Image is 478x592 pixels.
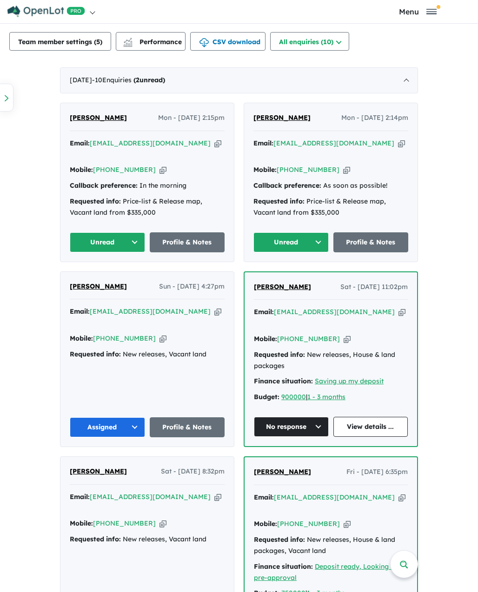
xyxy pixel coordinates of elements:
[253,232,329,252] button: Unread
[343,165,350,175] button: Copy
[254,393,279,401] strong: Budget:
[254,377,313,385] strong: Finance situation:
[333,417,408,437] a: View details ...
[360,7,476,16] button: Toggle navigation
[70,165,93,174] strong: Mobile:
[344,334,351,344] button: Copy
[254,282,311,293] a: [PERSON_NAME]
[254,535,305,544] strong: Requested info:
[70,282,127,290] span: [PERSON_NAME]
[214,307,221,316] button: Copy
[70,281,127,292] a: [PERSON_NAME]
[277,335,340,343] a: [PHONE_NUMBER]
[333,232,409,252] a: Profile & Notes
[253,181,321,190] strong: Callback preference:
[277,165,339,174] a: [PHONE_NUMBER]
[253,112,311,124] a: [PERSON_NAME]
[270,32,349,51] button: All enquiries (10)
[253,197,305,205] strong: Requested info:
[150,417,225,437] a: Profile & Notes
[150,232,225,252] a: Profile & Notes
[398,493,405,502] button: Copy
[315,377,384,385] a: Saving up my deposit
[277,520,340,528] a: [PHONE_NUMBER]
[254,562,313,571] strong: Finance situation:
[340,282,408,293] span: Sat - [DATE] 11:02pm
[96,38,100,46] span: 5
[254,493,274,501] strong: Email:
[254,335,277,343] strong: Mobile:
[254,308,274,316] strong: Email:
[253,113,311,122] span: [PERSON_NAME]
[136,76,139,84] span: 2
[344,519,351,529] button: Copy
[398,138,405,148] button: Copy
[273,139,394,147] a: [EMAIL_ADDRESS][DOMAIN_NAME]
[70,417,145,437] button: Assigned
[341,112,408,124] span: Mon - [DATE] 2:14pm
[70,196,225,218] div: Price-list & Release map, Vacant land from $335,000
[274,308,395,316] a: [EMAIL_ADDRESS][DOMAIN_NAME]
[70,467,127,475] span: [PERSON_NAME]
[125,38,182,46] span: Performance
[158,112,225,124] span: Mon - [DATE] 2:15pm
[346,467,408,478] span: Fri - [DATE] 6:35pm
[274,493,395,501] a: [EMAIL_ADDRESS][DOMAIN_NAME]
[116,32,186,51] button: Performance
[70,113,127,122] span: [PERSON_NAME]
[70,466,127,477] a: [PERSON_NAME]
[90,139,211,147] a: [EMAIL_ADDRESS][DOMAIN_NAME]
[161,466,225,477] span: Sat - [DATE] 8:32pm
[254,350,305,359] strong: Requested info:
[254,562,400,582] a: Deposit ready, Looking for pre-approval
[90,307,211,316] a: [EMAIL_ADDRESS][DOMAIN_NAME]
[133,76,165,84] strong: ( unread)
[70,519,93,527] strong: Mobile:
[159,165,166,175] button: Copy
[70,334,93,342] strong: Mobile:
[254,467,311,476] span: [PERSON_NAME]
[93,165,156,174] a: [PHONE_NUMBER]
[281,393,306,401] a: 900000
[123,41,133,47] img: bar-chart.svg
[90,493,211,501] a: [EMAIL_ADDRESS][DOMAIN_NAME]
[253,196,408,218] div: Price-list & Release map, Vacant land from $335,000
[253,180,408,191] div: As soon as possible!
[70,197,121,205] strong: Requested info:
[307,393,345,401] a: 1 - 3 months
[70,139,90,147] strong: Email:
[70,232,145,252] button: Unread
[70,180,225,191] div: In the morning
[93,334,156,342] a: [PHONE_NUMBER]
[70,493,90,501] strong: Email:
[60,67,418,93] div: [DATE]
[92,76,165,84] span: - 10 Enquir ies
[199,38,209,47] img: download icon
[124,38,132,43] img: line-chart.svg
[398,307,405,317] button: Copy
[70,307,90,316] strong: Email:
[70,181,138,190] strong: Callback preference:
[254,520,277,528] strong: Mobile:
[7,6,85,17] img: Openlot PRO Logo White
[70,349,225,360] div: New releases, Vacant land
[254,349,408,372] div: New releases, House & land packages
[254,283,311,291] span: [PERSON_NAME]
[214,138,221,148] button: Copy
[253,139,273,147] strong: Email:
[70,350,121,358] strong: Requested info:
[70,112,127,124] a: [PERSON_NAME]
[254,392,408,403] div: |
[253,165,277,174] strong: Mobile:
[70,534,225,545] div: New releases, Vacant land
[254,467,311,478] a: [PERSON_NAME]
[254,534,408,557] div: New releases, House & land packages, Vacant land
[93,519,156,527] a: [PHONE_NUMBER]
[254,417,329,437] button: No response
[159,519,166,528] button: Copy
[9,32,111,51] button: Team member settings (5)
